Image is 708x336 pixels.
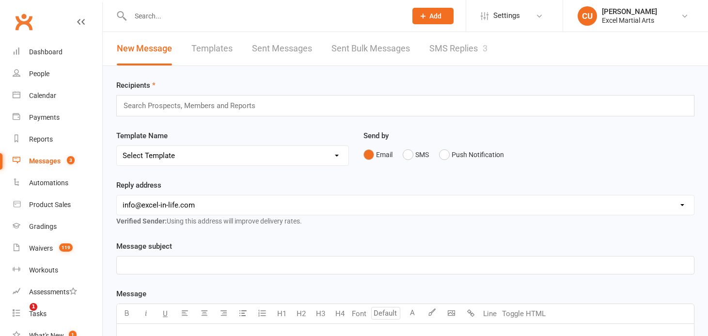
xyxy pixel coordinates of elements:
iframe: Intercom live chat [10,303,33,326]
button: H1 [272,304,291,323]
a: Clubworx [12,10,36,34]
span: 119 [59,243,73,252]
a: Templates [191,32,233,65]
a: Workouts [13,259,102,281]
div: Reports [29,135,53,143]
div: CU [578,6,597,26]
a: Automations [13,172,102,194]
span: Add [429,12,441,20]
label: Template Name [116,130,168,142]
a: Sent Bulk Messages [331,32,410,65]
div: Excel Martial Arts [602,16,657,25]
div: Messages [29,157,61,165]
label: Recipients [116,80,156,91]
a: Sent Messages [252,32,312,65]
div: People [29,70,49,78]
strong: Verified Sender: [116,217,167,225]
button: Toggle HTML [500,304,548,323]
button: H2 [291,304,311,323]
span: 1 [30,303,37,311]
span: 3 [67,156,75,164]
span: Settings [493,5,520,27]
button: A [403,304,422,323]
button: U [156,304,175,323]
span: U [163,309,168,318]
button: Push Notification [439,145,504,164]
a: Tasks [13,303,102,325]
div: Dashboard [29,48,63,56]
a: Payments [13,107,102,128]
button: SMS [403,145,429,164]
button: Email [363,145,393,164]
button: H3 [311,304,330,323]
div: 3 [483,43,488,53]
button: Font [349,304,369,323]
a: Waivers 119 [13,238,102,259]
div: Product Sales [29,201,71,208]
a: Assessments [13,281,102,303]
a: SMS Replies3 [429,32,488,65]
label: Send by [363,130,389,142]
a: Gradings [13,216,102,238]
label: Message [116,288,146,300]
button: H4 [330,304,349,323]
a: People [13,63,102,85]
div: Tasks [29,310,47,318]
div: Workouts [29,266,58,274]
a: Calendar [13,85,102,107]
div: Calendar [29,92,56,99]
a: New Message [117,32,172,65]
input: Search... [127,9,400,23]
a: Product Sales [13,194,102,216]
label: Message subject [116,240,172,252]
div: Gradings [29,223,57,230]
label: Reply address [116,179,161,191]
button: Line [480,304,500,323]
a: Dashboard [13,41,102,63]
button: Add [412,8,454,24]
a: Messages 3 [13,150,102,172]
div: Waivers [29,244,53,252]
div: Assessments [29,288,77,296]
div: [PERSON_NAME] [602,7,657,16]
input: Default [371,307,400,320]
span: Using this address will improve delivery rates. [116,217,302,225]
a: Reports [13,128,102,150]
input: Search Prospects, Members and Reports [123,99,265,112]
div: Payments [29,113,60,121]
div: Automations [29,179,68,187]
